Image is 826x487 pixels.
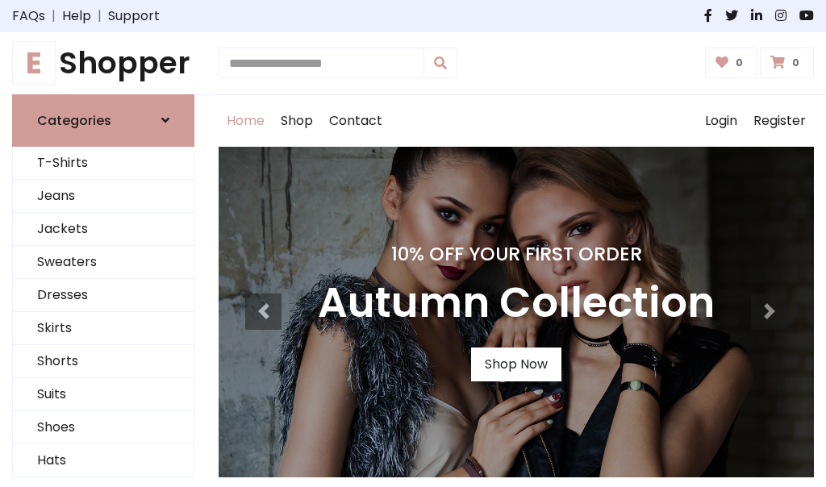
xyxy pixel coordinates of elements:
[13,444,194,477] a: Hats
[705,48,757,78] a: 0
[273,95,321,147] a: Shop
[13,279,194,312] a: Dresses
[760,48,814,78] a: 0
[45,6,62,26] span: |
[13,312,194,345] a: Skirts
[13,213,194,246] a: Jackets
[12,94,194,147] a: Categories
[13,378,194,411] a: Suits
[697,95,745,147] a: Login
[318,278,715,328] h3: Autumn Collection
[37,113,111,128] h6: Categories
[12,41,56,85] span: E
[62,6,91,26] a: Help
[788,56,803,70] span: 0
[12,6,45,26] a: FAQs
[318,243,715,265] h4: 10% Off Your First Order
[91,6,108,26] span: |
[13,411,194,444] a: Shoes
[13,147,194,180] a: T-Shirts
[321,95,390,147] a: Contact
[108,6,160,26] a: Support
[13,246,194,279] a: Sweaters
[13,180,194,213] a: Jeans
[219,95,273,147] a: Home
[12,45,194,81] a: EShopper
[12,45,194,81] h1: Shopper
[732,56,747,70] span: 0
[13,345,194,378] a: Shorts
[745,95,814,147] a: Register
[471,348,561,381] a: Shop Now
